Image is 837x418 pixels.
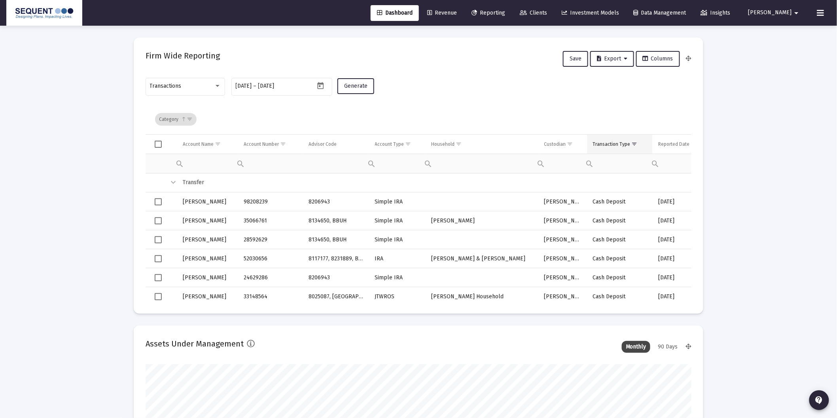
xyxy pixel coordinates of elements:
[369,230,426,249] td: Simple IRA
[653,211,712,230] td: [DATE]
[539,249,587,268] td: [PERSON_NAME]
[539,230,587,249] td: [PERSON_NAME]
[426,135,539,154] td: Column Household
[303,230,369,249] td: 8134650, BBUH
[177,154,238,173] td: Filter cell
[634,9,686,16] span: Data Management
[405,141,411,147] span: Show filter options for column 'Account Type'
[238,154,303,173] td: Filter cell
[155,141,162,148] div: Select all
[792,5,801,21] mat-icon: arrow_drop_down
[653,192,712,211] td: [DATE]
[563,51,588,67] button: Save
[12,5,76,21] img: Dashboard
[155,104,686,134] div: Data grid toolbar
[146,49,220,62] h2: Firm Wide Reporting
[654,341,682,353] div: 90 Days
[303,192,369,211] td: 8206943
[238,192,303,211] td: 98208239
[238,230,303,249] td: 28592629
[427,9,457,16] span: Revenue
[238,211,303,230] td: 35066761
[587,249,653,268] td: Cash Deposit
[653,154,712,173] td: Filter cell
[520,9,547,16] span: Clients
[375,141,404,147] div: Account Type
[369,154,426,173] td: Filter cell
[215,141,221,147] span: Show filter options for column 'Account Name'
[539,192,587,211] td: [PERSON_NAME]
[587,211,653,230] td: Cash Deposit
[155,255,162,262] div: Select row
[567,141,573,147] span: Show filter options for column 'Custodian'
[303,249,369,268] td: 8117177, 8231889, BAKS
[631,141,637,147] span: Show filter options for column 'Transaction Type'
[622,341,650,353] div: Monthly
[555,5,625,21] a: Investment Models
[701,9,731,16] span: Insights
[165,173,177,192] td: Collapse
[748,9,792,16] span: [PERSON_NAME]
[369,287,426,306] td: JTWROS
[465,5,511,21] a: Reporting
[562,9,619,16] span: Investment Models
[593,141,630,147] div: Transaction Type
[238,287,303,306] td: 33148564
[177,230,238,249] td: [PERSON_NAME]
[472,9,505,16] span: Reporting
[426,154,539,173] td: Filter cell
[587,268,653,287] td: Cash Deposit
[187,116,193,122] span: Show filter options for column 'undefined'
[150,83,182,89] span: Transactions
[590,51,634,67] button: Export
[155,217,162,224] div: Select row
[636,51,680,67] button: Columns
[177,287,238,306] td: [PERSON_NAME]
[653,135,712,154] td: Column Reported Date
[155,113,197,126] div: Category
[236,83,252,89] input: Start date
[587,287,653,306] td: Cash Deposit
[337,78,374,94] button: Generate
[653,268,712,287] td: [DATE]
[146,104,691,302] div: Data grid
[597,55,627,62] span: Export
[513,5,553,21] a: Clients
[544,141,566,147] div: Custodian
[539,135,587,154] td: Column Custodian
[587,154,653,173] td: Filter cell
[539,268,587,287] td: [PERSON_NAME]
[183,141,214,147] div: Account Name
[303,211,369,230] td: 8134650, BBUH
[691,141,697,147] span: Show filter options for column 'Reported Date'
[695,5,737,21] a: Insights
[426,249,539,268] td: [PERSON_NAME] & [PERSON_NAME]
[238,249,303,268] td: 52030656
[587,230,653,249] td: Cash Deposit
[456,141,462,147] span: Show filter options for column 'Household'
[739,5,811,21] button: [PERSON_NAME]
[539,287,587,306] td: [PERSON_NAME]
[238,268,303,287] td: 24629286
[627,5,693,21] a: Data Management
[587,135,653,154] td: Column Transaction Type
[238,135,303,154] td: Column Account Number
[431,141,454,147] div: Household
[244,141,279,147] div: Account Number
[421,5,463,21] a: Revenue
[371,5,419,21] a: Dashboard
[146,337,244,350] h2: Assets Under Management
[369,135,426,154] td: Column Account Type
[814,395,824,405] mat-icon: contact_support
[254,83,257,89] span: –
[303,135,369,154] td: Column Advisor Code
[426,211,539,230] td: [PERSON_NAME]
[653,249,712,268] td: [DATE]
[155,293,162,300] div: Select row
[570,55,581,62] span: Save
[177,268,238,287] td: [PERSON_NAME]
[539,154,587,173] td: Filter cell
[177,211,238,230] td: [PERSON_NAME]
[155,274,162,281] div: Select row
[303,287,369,306] td: 8025087, [GEOGRAPHIC_DATA]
